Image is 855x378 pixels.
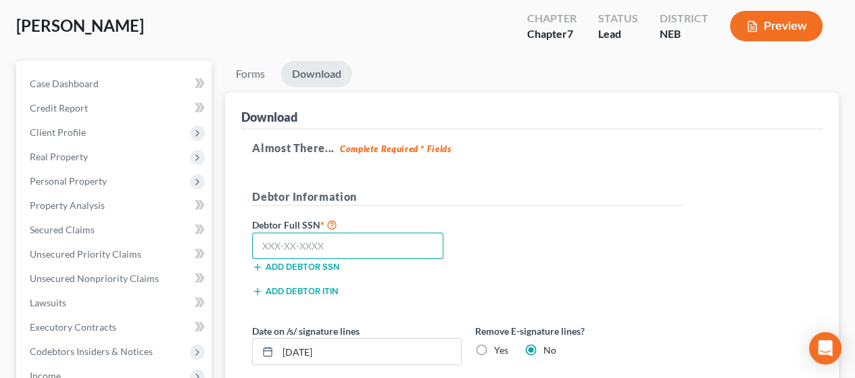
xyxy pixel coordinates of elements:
[19,96,212,120] a: Credit Report
[567,27,573,40] span: 7
[252,189,685,206] h5: Debtor Information
[19,266,212,291] a: Unsecured Nonpriority Claims
[30,224,95,235] span: Secured Claims
[252,324,360,338] label: Date on /s/ signature lines
[30,199,105,211] span: Property Analysis
[30,321,116,333] span: Executory Contracts
[730,11,823,41] button: Preview
[660,26,708,42] div: NEB
[30,102,88,114] span: Credit Report
[241,109,297,125] div: Download
[19,72,212,96] a: Case Dashboard
[19,315,212,339] a: Executory Contracts
[527,26,577,42] div: Chapter
[19,291,212,315] a: Lawsuits
[30,126,86,138] span: Client Profile
[527,11,577,26] div: Chapter
[19,193,212,218] a: Property Analysis
[30,151,88,162] span: Real Property
[252,233,443,260] input: XXX-XX-XXXX
[30,248,141,260] span: Unsecured Priority Claims
[809,332,841,364] div: Open Intercom Messenger
[19,218,212,242] a: Secured Claims
[475,324,685,338] label: Remove E-signature lines?
[494,344,508,357] label: Yes
[660,11,708,26] div: District
[245,216,468,233] label: Debtor Full SSN
[252,140,812,156] h5: Almost There...
[281,61,352,87] a: Download
[252,286,338,297] button: Add debtor ITIN
[30,346,153,357] span: Codebtors Insiders & Notices
[30,297,66,308] span: Lawsuits
[340,143,451,154] strong: Complete Required * Fields
[278,339,461,364] input: MM/DD/YYYY
[598,26,638,42] div: Lead
[19,242,212,266] a: Unsecured Priority Claims
[543,344,556,357] label: No
[16,16,144,35] span: [PERSON_NAME]
[30,273,159,284] span: Unsecured Nonpriority Claims
[598,11,638,26] div: Status
[30,175,107,187] span: Personal Property
[30,78,99,89] span: Case Dashboard
[252,262,339,273] button: Add debtor SSN
[225,61,276,87] a: Forms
